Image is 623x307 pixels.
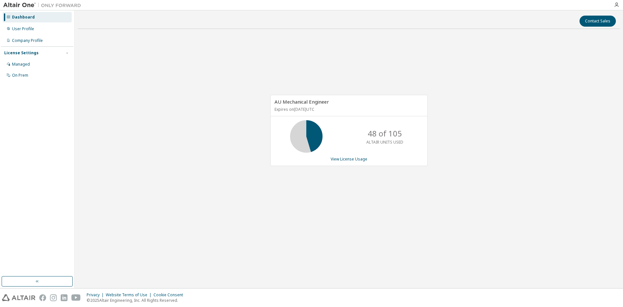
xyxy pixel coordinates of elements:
div: Privacy [87,292,106,298]
div: Managed [12,62,30,67]
img: linkedin.svg [61,294,67,301]
img: instagram.svg [50,294,57,301]
img: facebook.svg [39,294,46,301]
div: User Profile [12,26,34,32]
div: Company Profile [12,38,43,43]
p: ALTAIR UNITS USED [366,139,403,145]
button: Contact Sales [580,16,616,27]
a: View License Usage [331,156,367,162]
div: Cookie Consent [153,292,187,298]
p: 48 of 105 [368,128,402,139]
div: License Settings [4,50,39,56]
span: AU Mechanical Engineer [275,98,329,105]
img: altair_logo.svg [2,294,35,301]
p: © 2025 Altair Engineering, Inc. All Rights Reserved. [87,298,187,303]
img: youtube.svg [71,294,81,301]
img: Altair One [3,2,84,8]
div: Website Terms of Use [106,292,153,298]
p: Expires on [DATE] UTC [275,107,422,112]
div: On Prem [12,73,28,78]
div: Dashboard [12,15,35,20]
